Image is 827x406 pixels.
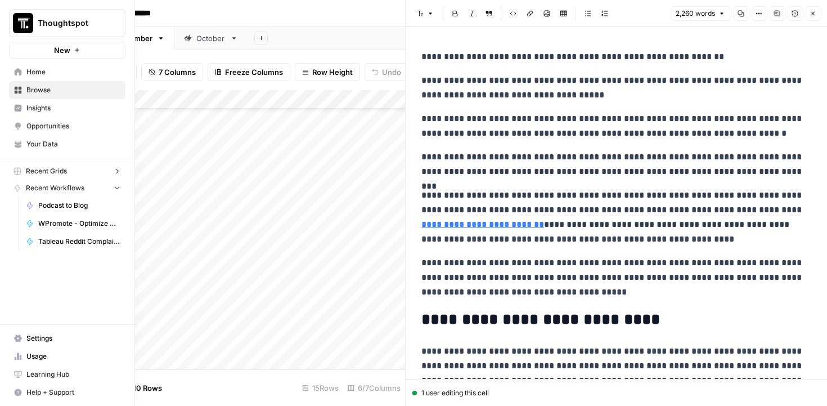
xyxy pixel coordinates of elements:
span: Browse [26,85,120,95]
span: Help + Support [26,387,120,398]
a: Podcast to Blog [21,197,125,215]
span: Tableau Reddit Complaint Collector [38,237,120,247]
button: 7 Columns [141,63,203,81]
div: 1 user editing this cell [412,388,820,398]
a: Insights [9,99,125,117]
img: Thoughtspot Logo [13,13,33,33]
div: 15 Rows [298,379,343,397]
span: Home [26,67,120,77]
button: Freeze Columns [208,63,290,81]
span: Freeze Columns [225,66,283,78]
span: Undo [382,66,401,78]
span: Podcast to Blog [38,200,120,211]
button: Row Height [295,63,360,81]
span: 2,260 words [676,8,715,19]
span: Row Height [312,66,353,78]
span: Recent Workflows [26,183,84,193]
span: New [54,44,70,56]
button: Recent Grids [9,163,125,180]
span: Settings [26,333,120,343]
a: Your Data [9,135,125,153]
span: Insights [26,103,120,113]
span: Your Data [26,139,120,149]
span: WPromote - Optimize Article [38,218,120,229]
span: Usage [26,351,120,362]
button: Help + Support [9,383,125,401]
a: Browse [9,81,125,99]
a: Settings [9,329,125,347]
a: WPromote - Optimize Article [21,215,125,233]
a: Opportunities [9,117,125,135]
div: 6/7 Columns [343,379,405,397]
button: Undo [365,63,408,81]
span: Opportunities [26,121,120,131]
span: 7 Columns [159,66,196,78]
a: Usage [9,347,125,365]
span: Add 10 Rows [117,382,162,394]
a: Learning Hub [9,365,125,383]
span: Recent Grids [26,166,67,176]
a: Home [9,63,125,81]
button: Workspace: Thoughtspot [9,9,125,37]
button: Recent Workflows [9,180,125,197]
button: New [9,42,125,59]
a: Tableau Reddit Complaint Collector [21,233,125,251]
a: October [174,27,248,50]
span: Learning Hub [26,369,120,380]
button: 2,260 words [671,6,730,21]
span: Thoughtspot [38,17,106,29]
div: October [196,33,226,44]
